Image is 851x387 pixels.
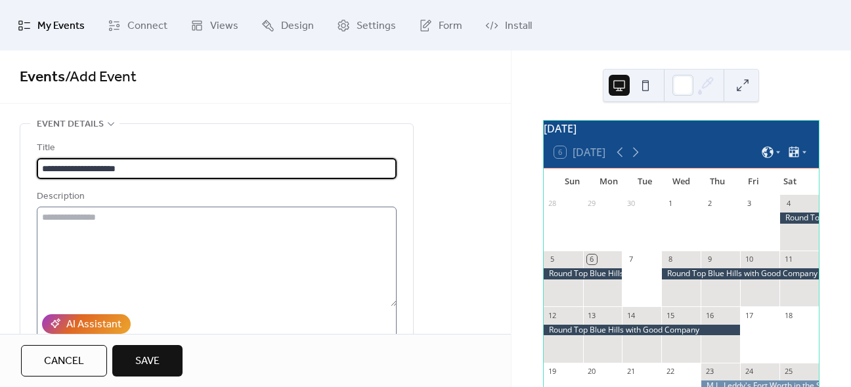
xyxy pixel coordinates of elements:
div: Sat [772,169,808,195]
span: Settings [357,16,396,36]
div: Mon [590,169,626,195]
span: Event details [37,117,104,132]
span: Views [210,16,238,36]
span: / Add Event [65,63,137,92]
div: 7 [626,255,636,264]
div: 23 [705,367,714,377]
div: 25 [783,367,793,377]
a: Connect [98,5,177,45]
div: 15 [665,310,675,320]
div: Thu [699,169,735,195]
div: Sun [554,169,590,195]
div: 17 [744,310,754,320]
a: Form [409,5,472,45]
div: 8 [665,255,675,264]
a: Design [251,5,324,45]
a: Settings [327,5,406,45]
div: 10 [744,255,754,264]
div: 4 [783,199,793,209]
div: 6 [587,255,597,264]
div: Round Top Blue Hills with Good Company [779,213,819,224]
div: 18 [783,310,793,320]
a: My Events [8,5,95,45]
div: 21 [626,367,636,377]
div: [DATE] [544,121,819,136]
div: 11 [783,255,793,264]
div: Round Top Blue Hills with Good Company [544,268,622,279]
div: 19 [548,367,557,377]
div: 30 [626,199,636,209]
div: Description [37,189,394,205]
div: 22 [665,367,675,377]
div: 20 [587,367,597,377]
span: Form [439,16,462,36]
button: Cancel [21,345,107,377]
span: Connect [127,16,167,36]
button: AI Assistant [42,314,131,334]
a: Events [20,63,65,92]
div: 28 [548,199,557,209]
button: Save [112,345,183,377]
div: 16 [705,310,714,320]
div: 14 [626,310,636,320]
div: 9 [705,255,714,264]
span: Design [281,16,314,36]
div: 12 [548,310,557,320]
div: 13 [587,310,597,320]
div: 3 [744,199,754,209]
div: 2 [705,199,714,209]
div: Tue [626,169,663,195]
div: 5 [548,255,557,264]
div: 29 [587,199,597,209]
div: 24 [744,367,754,377]
span: Cancel [44,354,84,369]
div: Wed [663,169,699,195]
div: Fri [735,169,772,195]
a: Views [181,5,248,45]
span: Install [505,16,532,36]
a: Install [475,5,542,45]
div: Round Top Blue Hills with Good Company [544,325,741,336]
span: Save [135,354,160,369]
div: Round Top Blue Hills with Good Company [661,268,819,279]
div: AI Assistant [66,317,121,333]
div: Title [37,140,394,156]
div: 1 [665,199,675,209]
span: My Events [37,16,85,36]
